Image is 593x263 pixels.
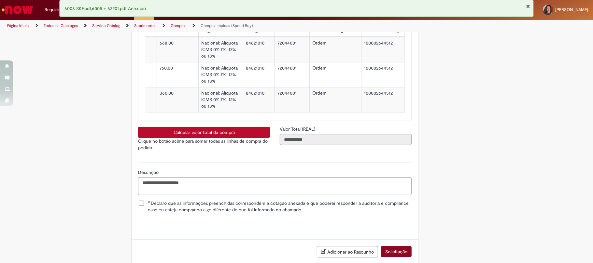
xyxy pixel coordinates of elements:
[361,37,405,62] td: 100002644512
[381,246,412,257] button: Solicitação
[64,6,146,11] span: 6008 SKF.pdf,6005 + 62201.pdf Anexado
[243,62,275,87] td: 84821010
[526,4,530,9] button: Fechar Notificação
[1,3,34,16] img: ServiceNow
[44,23,78,28] a: Todos os Catálogos
[148,201,151,203] span: Obrigatório Preenchido
[148,200,412,213] span: Declaro que as informações preenchidas correspondem a cotação anexada e que poderei responder a a...
[157,62,199,87] td: 760,00
[199,62,243,87] td: Nacional: Alíquota ICMS 0%,7%, 12% ou 18%
[7,23,30,28] a: Página inicial
[199,37,243,62] td: Nacional: Alíquota ICMS 0%,7%, 12% ou 18%
[361,87,405,112] td: 100002644512
[275,37,310,62] td: 72044001
[243,87,275,112] td: 84821010
[361,62,405,87] td: 100002644512
[317,246,378,257] button: Adicionar ao Rascunho
[171,23,187,28] a: Compras
[280,126,317,132] span: Somente leitura - Valor Total (REAL)
[138,127,270,138] button: Calcular valor total da compra
[275,62,310,87] td: 72044001
[280,134,412,145] input: Valor Total (REAL)
[280,126,317,132] label: Somente leitura - Valor Total (REAL)
[243,37,275,62] td: 84821010
[92,23,120,28] a: Service Catalog
[310,37,361,62] td: Ordem
[555,7,588,12] span: [PERSON_NAME]
[157,87,199,112] td: 360,00
[138,177,412,195] textarea: Descrição
[199,87,243,112] td: Nacional: Alíquota ICMS 0%,7%, 12% ou 18%
[138,169,160,175] span: Descrição
[45,7,67,13] span: Requisições
[310,87,361,112] td: Ordem
[275,87,310,112] td: 72044001
[5,20,390,32] ul: Trilhas de página
[138,138,270,151] p: Clique no botão acima para somar todas as linhas de compra do pedido.
[157,37,199,62] td: 668,00
[310,62,361,87] td: Ordem
[201,23,253,28] a: Compras rápidas (Speed Buy)
[134,23,157,28] a: Suprimentos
